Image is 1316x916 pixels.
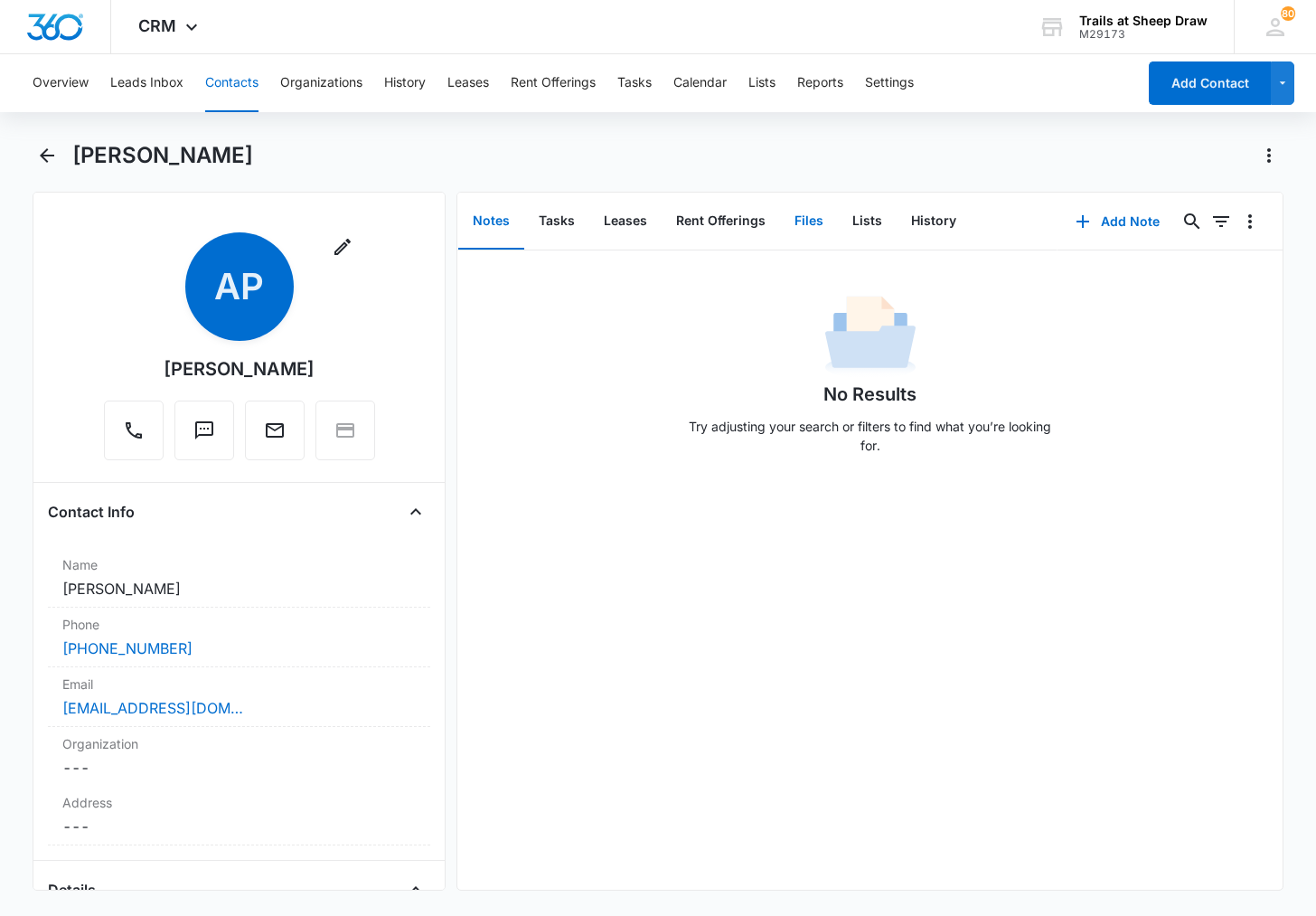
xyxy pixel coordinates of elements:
button: Leases [589,194,662,250]
div: [PERSON_NAME] [164,355,315,382]
button: Overflow Menu [1236,207,1264,236]
button: Leases [447,54,489,112]
button: Actions [1255,141,1283,170]
button: Files [780,194,838,250]
a: Email [245,429,305,444]
button: Tasks [524,194,589,250]
button: Calendar [673,54,727,112]
label: Email [62,675,416,694]
button: Filters [1207,207,1236,236]
span: CRM [138,16,176,35]
dd: [PERSON_NAME] [62,578,416,600]
button: Rent Offerings [511,54,596,112]
a: [EMAIL_ADDRESS][DOMAIN_NAME] [62,697,243,719]
div: Organization--- [48,727,430,786]
button: Back [33,141,61,170]
button: Email [245,401,305,460]
img: No Data [825,290,916,381]
button: Reports [797,54,843,112]
button: Tasks [617,54,652,112]
label: Phone [62,615,416,634]
button: Add Contact [1149,61,1271,105]
button: Add Note [1057,200,1178,243]
button: Call [104,401,164,460]
button: Search... [1178,207,1207,236]
div: Phone[PHONE_NUMBER] [48,608,430,667]
button: History [384,54,426,112]
div: notifications count [1281,6,1295,21]
h1: No Results [823,381,916,408]
button: Notes [458,194,524,250]
label: Name [62,555,416,574]
button: Lists [748,54,775,112]
a: [PHONE_NUMBER] [62,637,193,659]
button: Close [401,497,430,526]
button: History [897,194,971,250]
button: Overview [33,54,89,112]
div: account id [1079,28,1208,41]
dd: --- [62,757,416,779]
h4: Contact Info [48,501,135,523]
h4: Details [48,879,96,901]
div: account name [1079,14,1208,28]
a: Call [104,429,164,444]
label: Organization [62,734,416,753]
span: AP [185,232,294,341]
a: Text [174,429,234,444]
h1: [PERSON_NAME] [72,142,253,169]
label: Address [62,793,416,812]
button: Contacts [205,54,258,112]
div: Name[PERSON_NAME] [48,548,430,608]
button: Lists [838,194,897,250]
dd: --- [62,816,416,837]
button: Leads Inbox [110,54,183,112]
div: Address--- [48,786,430,845]
p: Try adjusting your search or filters to find what you’re looking for. [681,417,1060,455]
button: Settings [865,54,914,112]
button: Text [174,401,234,460]
button: Close [401,875,430,904]
button: Organizations [280,54,362,112]
button: Rent Offerings [662,194,780,250]
div: Email[EMAIL_ADDRESS][DOMAIN_NAME] [48,667,430,727]
span: 80 [1281,6,1295,21]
